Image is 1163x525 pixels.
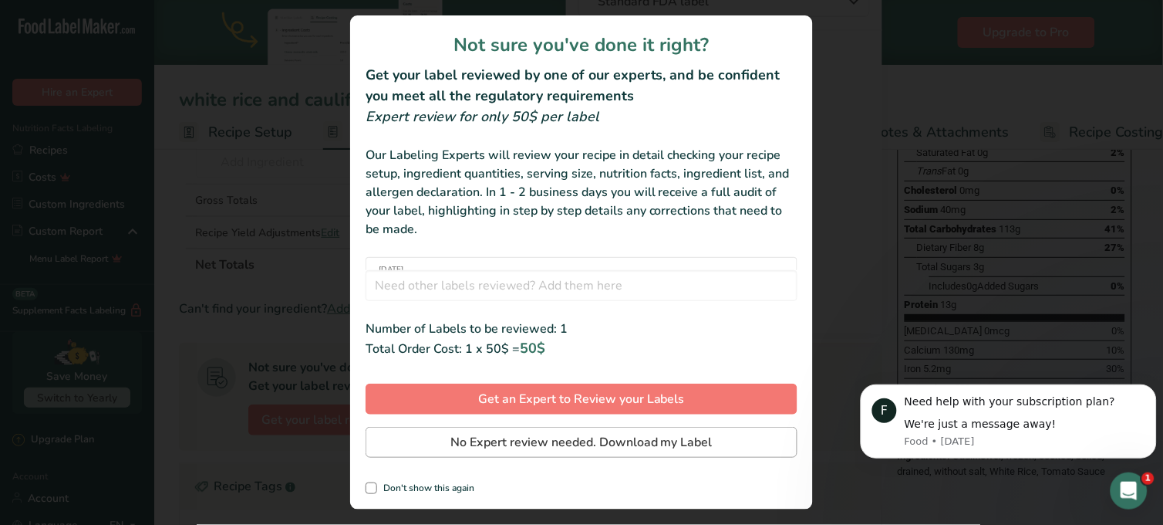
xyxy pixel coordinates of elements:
iframe: Intercom live chat [1111,472,1148,510]
span: 50$ [520,339,545,357]
h1: Not sure you've done it right? [366,31,797,59]
div: white rice and cauliflower [379,264,524,294]
div: Number of Labels to be reviewed: 1 [366,320,797,338]
div: Our Labeling Experts will review your recipe in detail checking your recipe setup, ingredient qua... [366,146,797,239]
span: 1 [1142,472,1155,485]
span: [DATE] [379,264,524,276]
h2: Get your label reviewed by one of our experts, and be confident you meet all the regulatory requi... [366,65,797,107]
button: Get an Expert to Review your Labels [366,384,797,415]
input: Need other labels reviewed? Add them here [366,270,797,301]
div: Expert review for only 50$ per label [366,107,797,127]
div: Total Order Cost: 1 x 50$ = [366,338,797,359]
button: No Expert review needed. Download my Label [366,427,797,458]
iframe: Intercom notifications message [855,361,1163,483]
span: No Expert review needed. Download my Label [450,433,713,452]
span: Don't show this again [377,483,474,494]
span: Get an Expert to Review your Labels [478,390,685,408]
